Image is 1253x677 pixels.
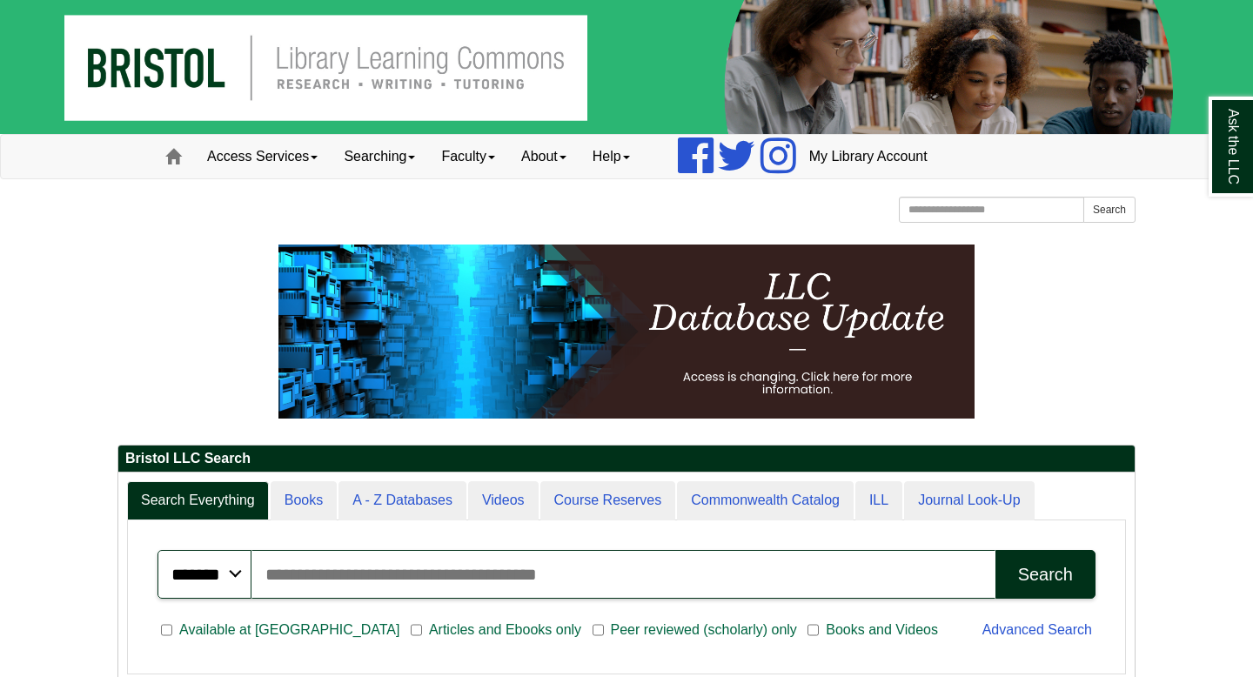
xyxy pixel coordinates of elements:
input: Available at [GEOGRAPHIC_DATA] [161,622,172,638]
a: Commonwealth Catalog [677,481,854,520]
a: Journal Look-Up [904,481,1034,520]
button: Search [1083,197,1136,223]
a: Help [580,135,643,178]
a: Faculty [428,135,508,178]
a: Course Reserves [540,481,676,520]
a: Books [271,481,337,520]
a: Advanced Search [982,622,1092,637]
img: HTML tutorial [278,245,975,419]
a: My Library Account [796,135,941,178]
span: Books and Videos [819,620,945,640]
a: Access Services [194,135,331,178]
a: ILL [855,481,902,520]
div: Search [1018,565,1073,585]
span: Available at [GEOGRAPHIC_DATA] [172,620,406,640]
a: Search Everything [127,481,269,520]
input: Peer reviewed (scholarly) only [593,622,604,638]
input: Articles and Ebooks only [411,622,422,638]
button: Search [995,550,1096,599]
input: Books and Videos [807,622,819,638]
a: Videos [468,481,539,520]
a: A - Z Databases [338,481,466,520]
a: About [508,135,580,178]
h2: Bristol LLC Search [118,446,1135,473]
span: Articles and Ebooks only [422,620,588,640]
a: Searching [331,135,428,178]
span: Peer reviewed (scholarly) only [604,620,804,640]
